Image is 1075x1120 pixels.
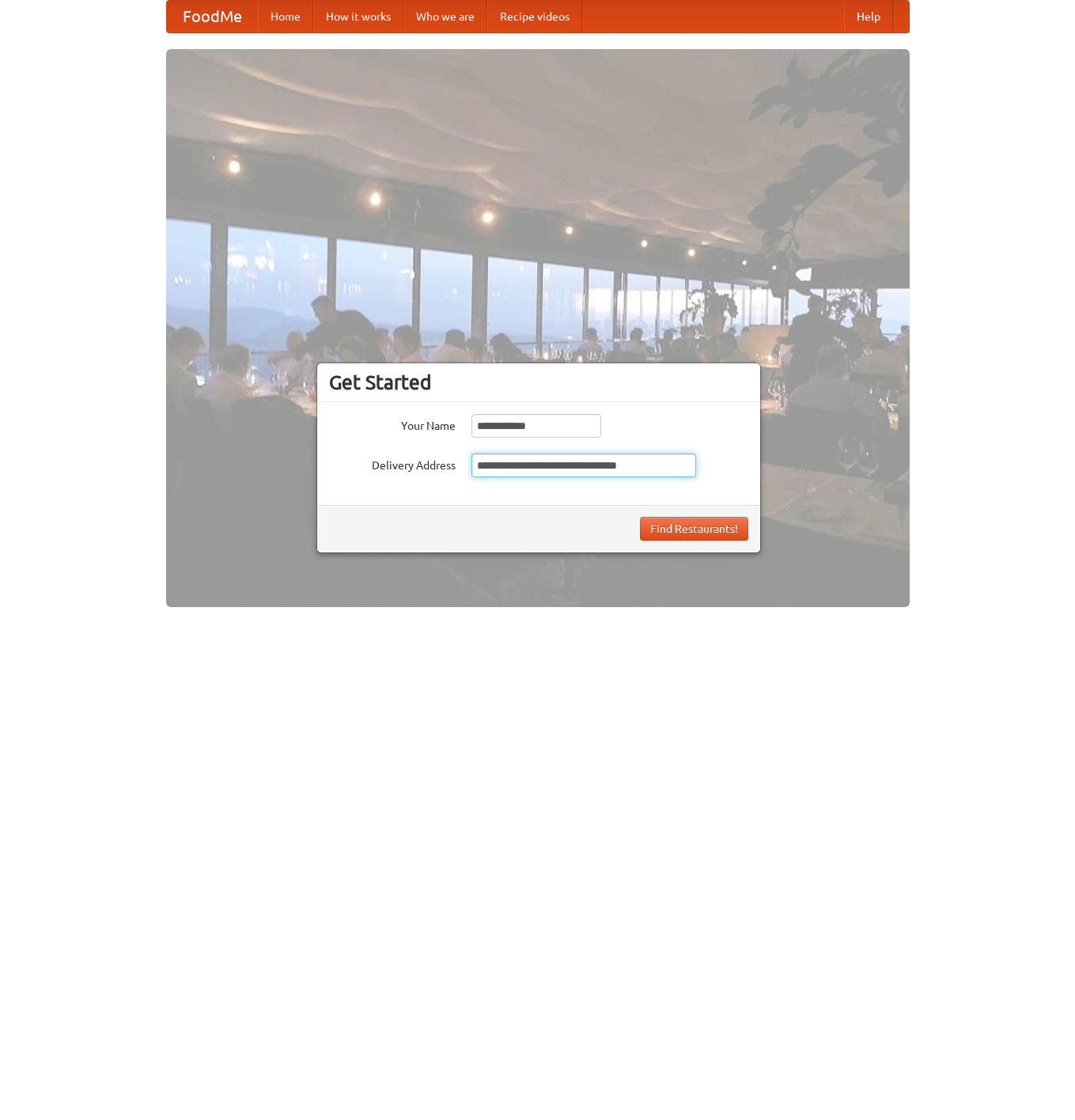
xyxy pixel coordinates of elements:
a: Home [258,1,313,32]
a: How it works [313,1,403,32]
a: Recipe videos [487,1,582,32]
h3: Get Started [329,370,748,394]
label: Your Name [329,414,456,434]
a: Who we are [403,1,487,32]
a: FoodMe [167,1,258,32]
label: Delivery Address [329,454,456,473]
button: Find Restaurants! [640,517,748,541]
a: Help [844,1,893,32]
